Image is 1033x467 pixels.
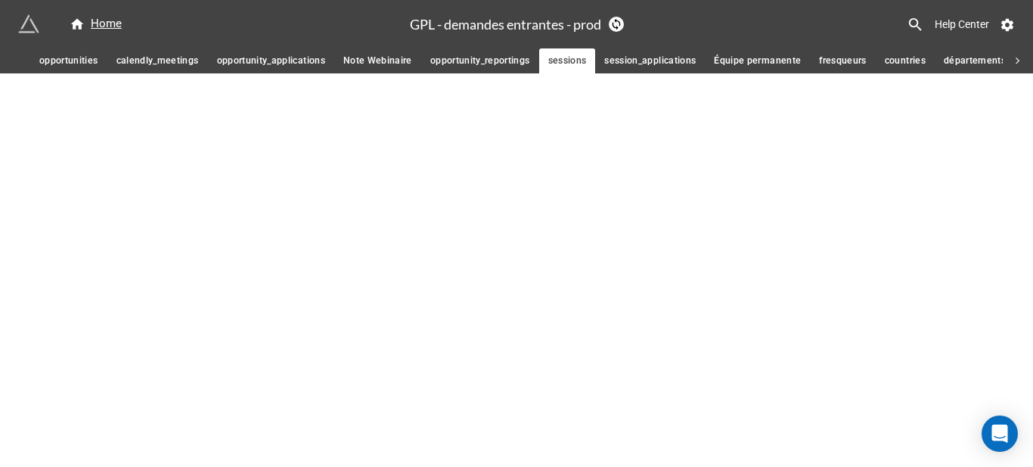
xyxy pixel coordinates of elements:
span: fresqueurs [819,53,867,69]
span: opportunity_applications [217,53,325,69]
span: départements FR [944,53,1020,69]
a: Home [60,15,131,33]
span: Note Webinaire [343,53,412,69]
a: Sync Base Structure [609,17,624,32]
div: Home [70,15,122,33]
img: miniextensions-icon.73ae0678.png [18,14,39,35]
div: Open Intercom Messenger [982,416,1018,452]
span: calendly_meetings [116,53,199,69]
div: scrollable auto tabs example [30,48,1003,73]
span: opportunities [39,53,98,69]
a: Help Center [924,11,1000,38]
span: opportunity_reportings [430,53,530,69]
h3: GPL - demandes entrantes - prod [410,17,601,31]
span: Équipe permanente [714,53,801,69]
span: sessions [548,53,587,69]
span: session_applications [604,53,696,69]
span: countries [885,53,926,69]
